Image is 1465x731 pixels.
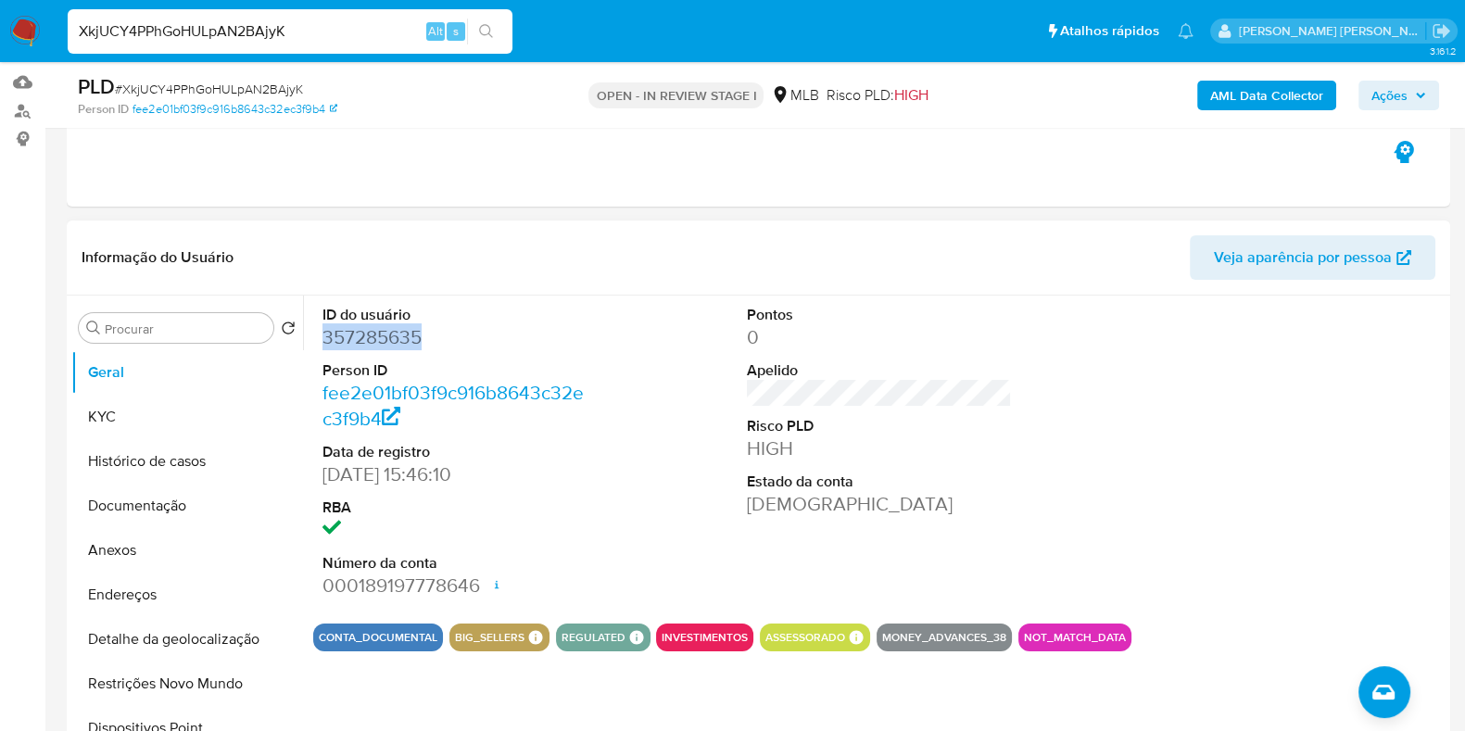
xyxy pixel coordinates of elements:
[78,71,115,101] b: PLD
[467,19,505,44] button: search-icon
[771,85,818,106] div: MLB
[747,491,1012,517] dd: [DEMOGRAPHIC_DATA]
[82,248,234,267] h1: Informação do Usuário
[71,439,303,484] button: Histórico de casos
[133,101,337,118] a: fee2e01bf03f9c916b8643c32ec3f9b4
[322,305,587,325] dt: ID do usuário
[747,360,1012,381] dt: Apelido
[71,528,303,573] button: Anexos
[322,360,587,381] dt: Person ID
[1210,81,1323,110] b: AML Data Collector
[322,379,584,432] a: fee2e01bf03f9c916b8643c32ec3f9b4
[71,484,303,528] button: Documentação
[68,19,512,44] input: Pesquise usuários ou casos...
[86,321,101,335] button: Procurar
[71,395,303,439] button: KYC
[747,305,1012,325] dt: Pontos
[1178,23,1193,39] a: Notificações
[428,22,443,40] span: Alt
[322,442,587,462] dt: Data de registro
[1371,81,1408,110] span: Ações
[115,80,303,98] span: # XkjUCY4PPhGoHULpAN2BAjyK
[322,553,587,573] dt: Número da conta
[826,85,928,106] span: Risco PLD:
[105,321,266,337] input: Procurar
[747,416,1012,436] dt: Risco PLD
[71,350,303,395] button: Geral
[322,498,587,518] dt: RBA
[78,101,129,118] b: Person ID
[1060,21,1159,41] span: Atalhos rápidos
[322,324,587,350] dd: 357285635
[322,573,587,599] dd: 000189197778646
[1432,21,1451,41] a: Sair
[322,461,587,487] dd: [DATE] 15:46:10
[1190,235,1435,280] button: Veja aparência por pessoa
[747,435,1012,461] dd: HIGH
[747,324,1012,350] dd: 0
[453,22,459,40] span: s
[281,321,296,341] button: Retornar ao pedido padrão
[588,82,764,108] p: OPEN - IN REVIEW STAGE I
[1358,81,1439,110] button: Ações
[71,573,303,617] button: Endereços
[747,472,1012,492] dt: Estado da conta
[1214,235,1392,280] span: Veja aparência por pessoa
[71,662,303,706] button: Restrições Novo Mundo
[1239,22,1426,40] p: viviane.jdasilva@mercadopago.com.br
[71,617,303,662] button: Detalhe da geolocalização
[1197,81,1336,110] button: AML Data Collector
[1429,44,1456,58] span: 3.161.2
[893,84,928,106] span: HIGH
